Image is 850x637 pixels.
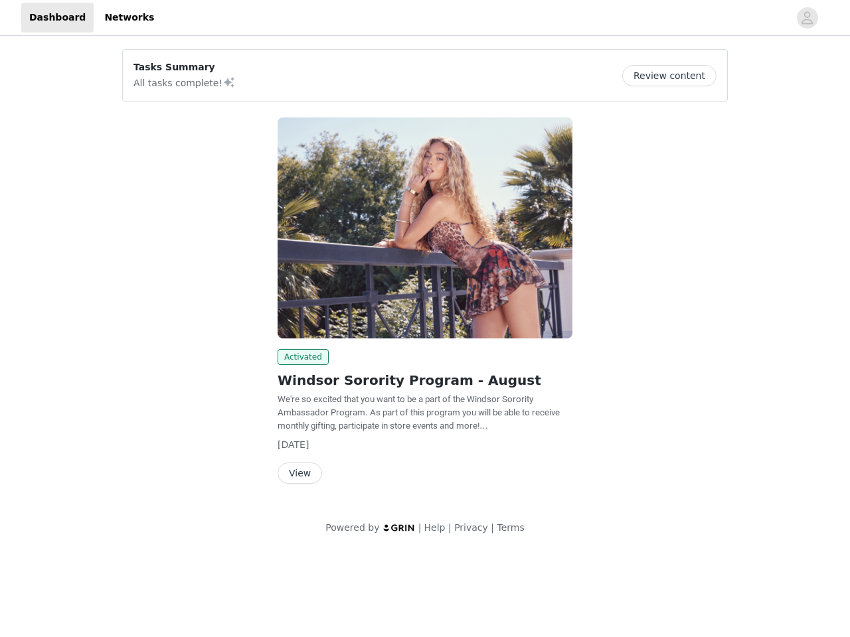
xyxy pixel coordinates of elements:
[418,522,422,533] span: |
[491,522,494,533] span: |
[278,370,572,390] h2: Windsor Sorority Program - August
[133,74,236,90] p: All tasks complete!
[278,439,309,450] span: [DATE]
[382,524,416,532] img: logo
[278,394,560,431] span: We're so excited that you want to be a part of the Windsor Sorority Ambassador Program. As part o...
[278,462,322,484] button: View
[325,522,379,533] span: Powered by
[133,60,236,74] p: Tasks Summary
[278,117,572,338] img: Windsor
[622,65,717,86] button: Review content
[448,522,452,533] span: |
[454,522,488,533] a: Privacy
[21,3,94,33] a: Dashboard
[424,522,446,533] a: Help
[96,3,162,33] a: Networks
[497,522,524,533] a: Terms
[278,468,322,478] a: View
[278,349,329,365] span: Activated
[801,7,813,29] div: avatar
